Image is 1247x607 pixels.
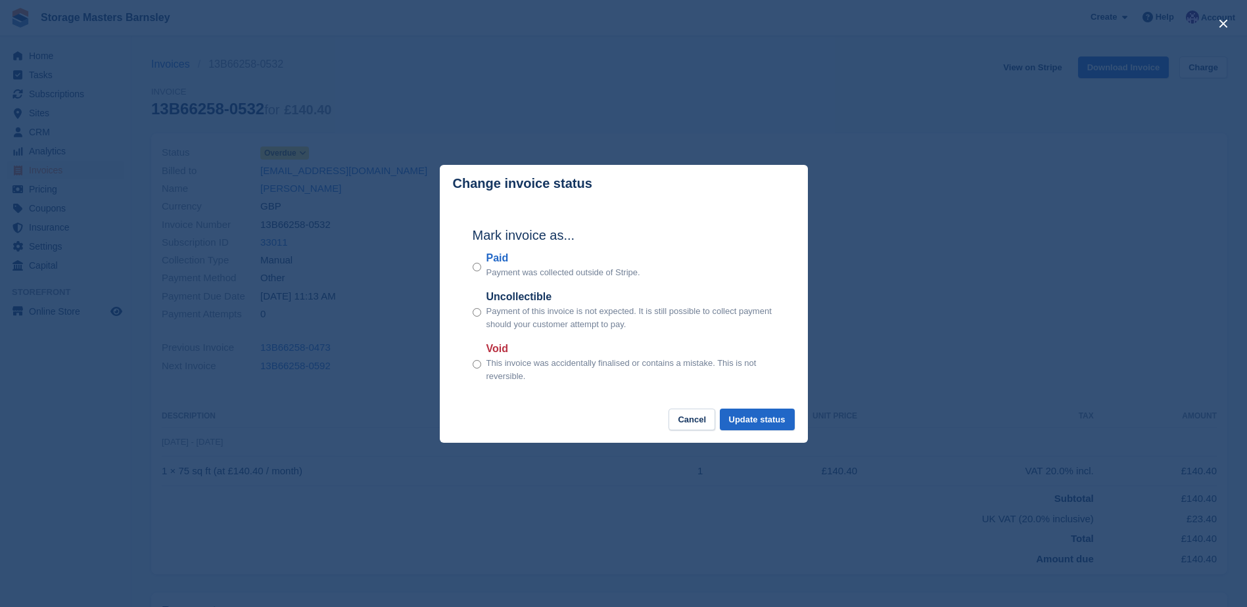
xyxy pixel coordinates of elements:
button: Update status [720,409,795,430]
label: Void [486,341,775,357]
button: Cancel [669,409,715,430]
h2: Mark invoice as... [473,225,775,245]
p: Change invoice status [453,176,592,191]
button: close [1213,13,1234,34]
p: Payment of this invoice is not expected. It is still possible to collect payment should your cust... [486,305,775,330]
label: Uncollectible [486,289,775,305]
label: Paid [486,250,640,266]
p: This invoice was accidentally finalised or contains a mistake. This is not reversible. [486,357,775,382]
p: Payment was collected outside of Stripe. [486,266,640,279]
